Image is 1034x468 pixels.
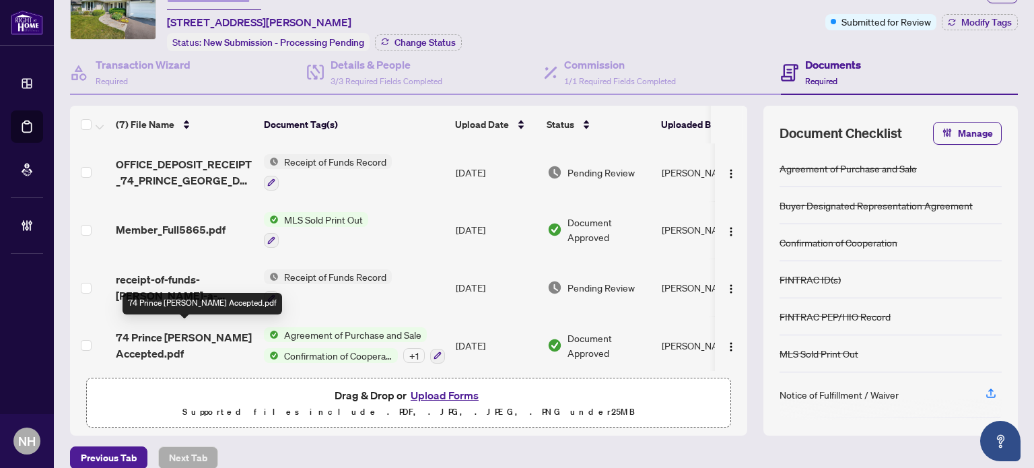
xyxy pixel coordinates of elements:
[780,309,891,324] div: FINTRAC PEP/HIO Record
[279,154,392,169] span: Receipt of Funds Record
[258,106,450,143] th: Document Tag(s)
[980,421,1021,461] button: Open asap
[541,106,656,143] th: Status
[450,201,542,259] td: [DATE]
[720,162,742,183] button: Logo
[116,271,253,304] span: receipt-of-funds-[PERSON_NAME]-a-[PERSON_NAME]-20250905-100724.pdf
[264,269,392,306] button: Status IconReceipt of Funds Record
[958,123,993,144] span: Manage
[18,432,36,450] span: NH
[87,378,730,428] span: Drag & Drop orUpload FormsSupported files include .PDF, .JPG, .JPEG, .PNG under25MB
[450,316,542,374] td: [DATE]
[567,280,635,295] span: Pending Review
[780,124,902,143] span: Document Checklist
[780,272,841,287] div: FINTRAC ID(s)
[656,143,757,201] td: [PERSON_NAME]
[279,269,392,284] span: Receipt of Funds Record
[656,316,757,374] td: [PERSON_NAME]
[656,201,757,259] td: [PERSON_NAME]
[279,348,398,363] span: Confirmation of Cooperation
[95,404,722,420] p: Supported files include .PDF, .JPG, .JPEG, .PNG under 25 MB
[331,57,442,73] h4: Details & People
[264,348,279,363] img: Status Icon
[96,76,128,86] span: Required
[110,106,258,143] th: (7) File Name
[450,106,541,143] th: Upload Date
[780,387,899,402] div: Notice of Fulfillment / Waiver
[11,10,43,35] img: logo
[720,219,742,240] button: Logo
[116,222,226,238] span: Member_Full5865.pdf
[403,348,425,363] div: + 1
[780,346,858,361] div: MLS Sold Print Out
[331,76,442,86] span: 3/3 Required Fields Completed
[726,168,736,179] img: Logo
[264,154,279,169] img: Status Icon
[116,329,253,362] span: 74 Prince [PERSON_NAME] Accepted.pdf
[726,283,736,294] img: Logo
[780,198,973,213] div: Buyer Designated Representation Agreement
[841,14,931,29] span: Submitted for Review
[726,226,736,237] img: Logo
[264,212,368,248] button: Status IconMLS Sold Print Out
[805,57,861,73] h4: Documents
[279,212,368,227] span: MLS Sold Print Out
[780,235,897,250] div: Confirmation of Cooperation
[116,156,253,189] span: OFFICE_DEPOSIT_RECEIPT_74_PRINCE_GEORGE_DR.pdf
[335,387,483,404] span: Drag & Drop or
[726,341,736,352] img: Logo
[547,165,562,180] img: Document Status
[264,154,392,191] button: Status IconReceipt of Funds Record
[547,338,562,353] img: Document Status
[961,18,1012,27] span: Modify Tags
[805,76,837,86] span: Required
[116,117,174,132] span: (7) File Name
[656,259,757,316] td: [PERSON_NAME]
[933,122,1002,145] button: Manage
[455,117,509,132] span: Upload Date
[264,327,279,342] img: Status Icon
[375,34,462,51] button: Change Status
[264,212,279,227] img: Status Icon
[567,331,651,360] span: Document Approved
[720,335,742,356] button: Logo
[567,215,651,244] span: Document Approved
[123,293,282,314] div: 74 Prince [PERSON_NAME] Accepted.pdf
[407,387,483,404] button: Upload Forms
[547,222,562,237] img: Document Status
[942,14,1018,30] button: Modify Tags
[656,106,757,143] th: Uploaded By
[720,277,742,298] button: Logo
[547,280,562,295] img: Document Status
[96,57,191,73] h4: Transaction Wizard
[564,57,676,73] h4: Commission
[564,76,676,86] span: 1/1 Required Fields Completed
[203,36,364,48] span: New Submission - Processing Pending
[279,327,427,342] span: Agreement of Purchase and Sale
[167,33,370,51] div: Status:
[450,259,542,316] td: [DATE]
[450,143,542,201] td: [DATE]
[167,14,351,30] span: [STREET_ADDRESS][PERSON_NAME]
[567,165,635,180] span: Pending Review
[264,327,445,364] button: Status IconAgreement of Purchase and SaleStatus IconConfirmation of Cooperation+1
[780,161,917,176] div: Agreement of Purchase and Sale
[394,38,456,47] span: Change Status
[264,269,279,284] img: Status Icon
[547,117,574,132] span: Status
